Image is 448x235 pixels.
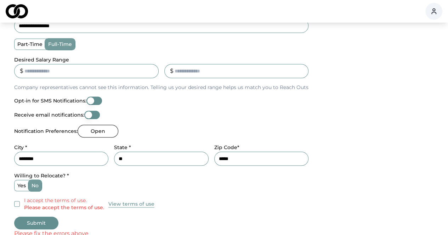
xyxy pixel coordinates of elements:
[108,200,154,207] button: View terms of use
[20,67,23,75] div: $
[78,125,118,137] button: Open
[24,204,104,211] p: Please accept the terms of use.
[14,172,69,179] label: Willing to Relocate? *
[15,39,45,49] label: part-time
[214,144,239,151] label: Zip Code*
[14,112,84,117] label: Receive email notifications:
[14,98,86,103] label: Opt-in for SMS Notifications:
[29,180,41,191] label: no
[14,57,69,63] label: Desired Salary Range
[45,39,75,49] label: full-time
[14,84,308,91] p: Company representatives cannot see this information. Telling us your desired range helps us match...
[170,67,174,75] div: $
[6,4,28,18] img: logo
[14,217,58,229] button: Submit
[14,129,78,134] label: Notification Preferences:
[15,180,29,191] label: yes
[14,144,27,151] label: City *
[114,144,131,151] label: State *
[24,197,104,211] label: I accept the terms of use.
[164,57,167,63] label: _
[108,200,154,208] a: View terms of use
